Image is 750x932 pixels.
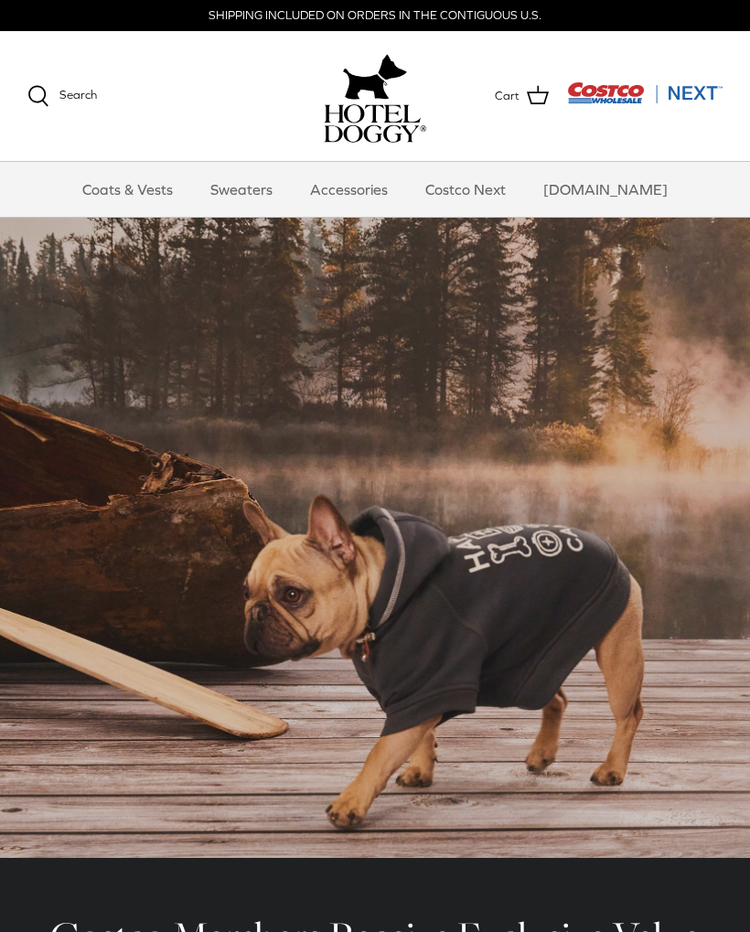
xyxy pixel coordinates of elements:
a: Sweaters [194,162,289,217]
a: Accessories [294,162,404,217]
a: Visit Costco Next [567,93,723,107]
img: Costco Next [567,81,723,104]
span: Search [59,88,97,102]
span: Cart [495,87,520,106]
a: hoteldoggy.com hoteldoggycom [324,49,426,143]
img: hoteldoggy.com [343,49,407,104]
img: hoteldoggycom [324,104,426,143]
a: Coats & Vests [66,162,189,217]
a: Costco Next [409,162,522,217]
a: [DOMAIN_NAME] [527,162,684,217]
a: Search [27,85,97,107]
a: Cart [495,84,549,108]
